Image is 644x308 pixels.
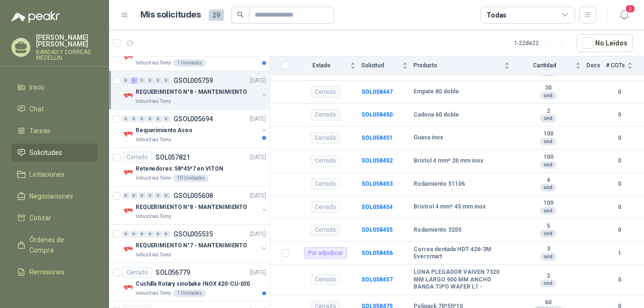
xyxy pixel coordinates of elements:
[515,272,581,280] b: 2
[11,78,98,96] a: Inicio
[122,113,268,144] a: 0 0 0 0 0 0 GSOL005694[DATE] Company LogoRequerimiento AseoIndustrias Tomy
[136,213,171,220] p: Industrias Tomy
[577,34,633,52] button: No Leídos
[122,75,268,105] a: 0 1 0 0 0 0 GSOL005759[DATE] Company LogoREQUERIMIENTO N°8 - MANTENIMIENTOIndustrias Tomy
[515,56,587,75] th: Cantidad
[122,128,134,140] img: Company Logo
[414,62,502,69] span: Producto
[11,231,98,259] a: Órdenes de Compra
[361,111,393,118] a: SOL058450
[138,231,146,237] div: 0
[311,178,340,190] div: Cerrado
[122,167,134,178] img: Company Logo
[130,116,138,122] div: 0
[361,204,393,210] b: SOL058454
[130,192,138,199] div: 0
[163,231,170,237] div: 0
[587,56,606,75] th: Docs
[173,290,206,297] div: 1 Unidades
[514,36,569,51] div: 1 - 22 de 22
[515,108,581,115] b: 2
[136,88,247,97] p: REQUERIMIENTO N°8 - MANTENIMIENTO
[606,88,633,97] b: 0
[625,4,635,13] span: 2
[250,191,266,200] p: [DATE]
[361,157,393,164] a: SOL058452
[540,92,556,100] div: und
[540,253,556,261] div: und
[136,136,171,144] p: Industrias Tomy
[606,62,625,69] span: # COTs
[515,299,581,307] b: 60
[140,8,201,22] h1: Mis solicitudes
[122,116,129,122] div: 0
[250,268,266,277] p: [DATE]
[11,263,98,281] a: Remisiones
[29,82,45,92] span: Inicio
[606,249,633,258] b: 1
[109,263,270,301] a: CerradoSOL056779[DATE] Company LogoCuchilla Rotary sinobake INOX 420-CU-030Industrias Tomy1 Unidades
[540,280,556,287] div: und
[156,154,190,161] p: SOL057821
[311,155,340,167] div: Cerrado
[361,250,393,256] a: SOL058456
[11,209,98,227] a: Cotizar
[29,126,50,136] span: Tareas
[311,132,340,144] div: Cerrado
[136,251,171,259] p: Industrias Tomy
[155,116,162,122] div: 0
[136,126,193,135] p: Requerimiento Aseo
[414,111,459,119] b: Cadena 60 doble
[163,116,170,122] div: 0
[295,62,348,69] span: Estado
[361,226,393,233] b: SOL058455
[414,181,465,188] b: Rodamiento 51106
[122,152,152,163] div: Cerrado
[414,157,483,165] b: Bristol 4 mm* 20 mm inox
[414,56,515,75] th: Producto
[414,134,443,142] b: Guasa inox
[250,153,266,162] p: [DATE]
[11,122,98,140] a: Tareas
[540,184,556,191] div: und
[29,104,44,114] span: Chat
[304,247,347,259] div: Por adjudicar
[29,235,89,255] span: Órdenes de Compra
[606,275,633,284] b: 0
[515,130,581,138] b: 100
[122,190,268,220] a: 0 0 0 0 0 0 GSOL005608[DATE] Company LogoREQUERIMIENTO N°8 - MANTENIMIENTOIndustrias Tomy
[361,135,393,141] a: SOL058451
[155,231,162,237] div: 0
[311,201,340,213] div: Cerrado
[11,11,60,23] img: Logo peakr
[540,207,556,215] div: und
[361,56,414,75] th: Solicitud
[250,230,266,239] p: [DATE]
[250,115,266,124] p: [DATE]
[606,156,633,165] b: 0
[606,226,633,235] b: 0
[11,187,98,205] a: Negociaciones
[606,134,633,143] b: 0
[130,231,138,237] div: 0
[295,56,361,75] th: Estado
[163,77,170,84] div: 0
[136,290,171,297] p: Industrias Tomy
[311,274,340,285] div: Cerrado
[155,77,162,84] div: 0
[136,280,250,289] p: Cuchilla Rotary sinobake INOX 420-CU-030
[540,138,556,145] div: und
[515,245,581,253] b: 3
[540,115,556,122] div: und
[122,282,134,293] img: Company Logo
[136,174,171,182] p: Industrias Tomy
[174,192,213,199] p: GSOL005608
[414,269,510,291] b: LONA PLEGADOR VAIVEN 7320 MM LARGO 900 MM ANCHO BANDA TIPO WAFER L1 -
[311,109,340,121] div: Cerrado
[361,276,393,283] a: SOL058457
[136,203,247,212] p: REQUERIMIENTO N°8 - MANTENIMIENTO
[414,88,459,96] b: Empate 80 doble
